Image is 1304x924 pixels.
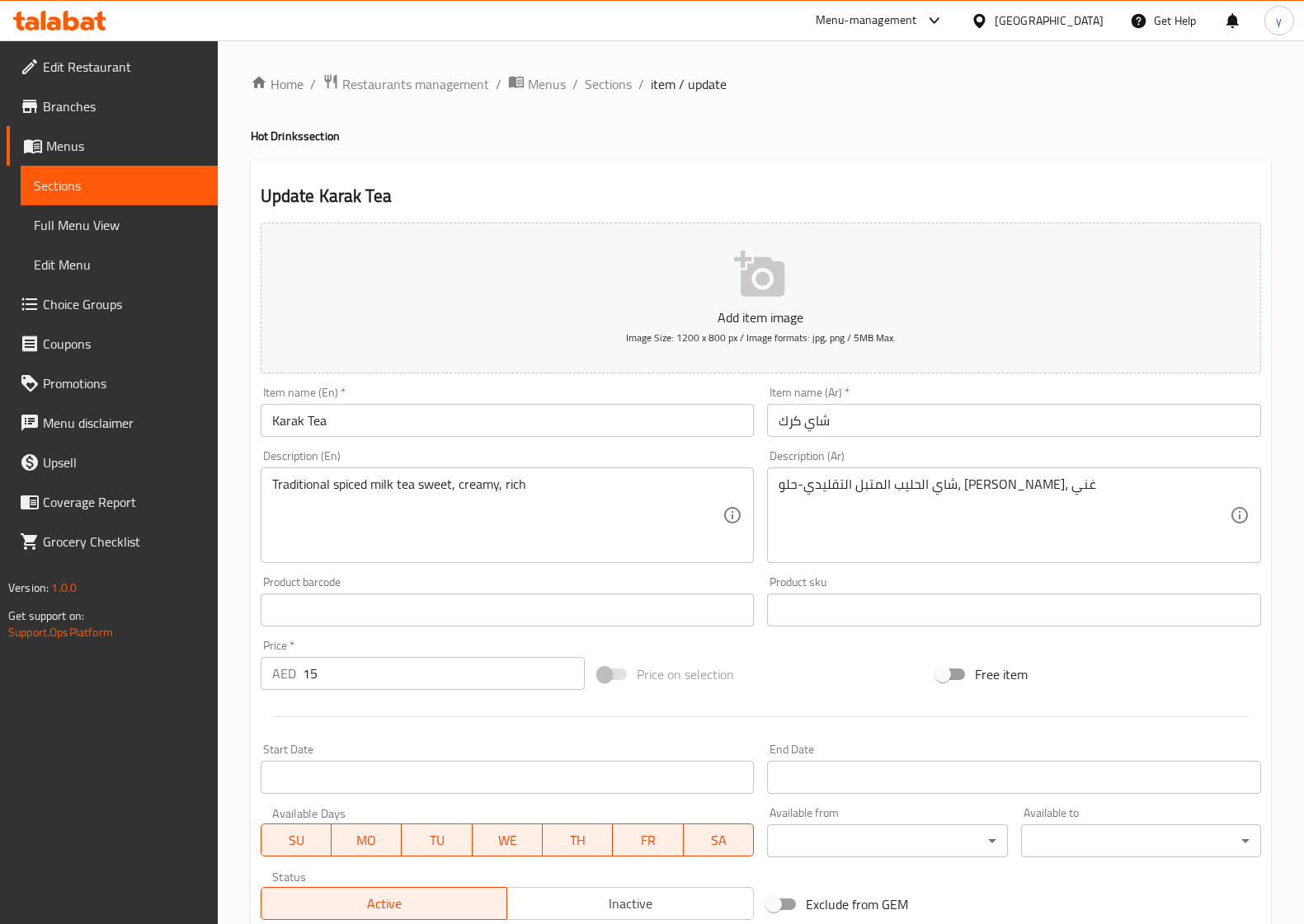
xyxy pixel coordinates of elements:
button: Add item imageImage Size: 1200 x 800 px / Image formats: jpg, png / 5MB Max. [261,223,1261,373]
span: Full Menu View [34,215,205,235]
span: Promotions [43,373,205,393]
a: Edit Menu [21,245,218,284]
span: Menu disclaimer [43,413,205,433]
div: [GEOGRAPHIC_DATA] [995,12,1104,30]
a: Home [251,74,304,94]
input: Please enter product barcode [261,593,755,626]
span: Free item [975,664,1028,684]
button: SA [684,823,754,856]
h2: Update Karak Tea [261,184,1261,209]
span: Grocery Checklist [43,532,205,551]
a: Support.OpsPlatform [8,621,113,643]
a: Menu disclaimer [7,403,218,443]
span: Exclude from GEM [806,894,908,914]
button: MO [332,823,402,856]
span: FR [619,828,676,852]
a: Upsell [7,443,218,482]
span: y [1276,12,1282,30]
span: Edit Restaurant [43,57,205,77]
input: Please enter product sku [767,593,1261,626]
a: Choice Groups [7,284,218,324]
span: TU [408,828,465,852]
span: Get support on: [8,605,84,626]
a: Promotions [7,364,218,403]
span: item / update [651,74,727,94]
div: ​ [1021,824,1261,857]
p: AED [272,664,296,683]
a: Sections [21,166,218,205]
a: Full Menu View [21,205,218,245]
span: Price on selection [637,664,734,684]
span: Coupons [43,334,205,354]
a: Menus [508,73,566,95]
span: Menus [46,136,205,156]
span: SA [690,828,747,852]
span: 1.0.0 [51,577,77,598]
span: Version: [8,577,49,598]
a: Coupons [7,324,218,364]
span: Inactive [514,892,747,916]
button: SU [261,823,332,856]
a: Restaurants management [322,73,489,95]
textarea: Traditional spiced milk tea sweet, creamy, rich [272,476,723,555]
span: SU [268,828,325,852]
span: Restaurants management [342,74,489,94]
span: Choice Groups [43,294,205,314]
button: WE [473,823,543,856]
input: Please enter price [303,657,586,690]
li: / [310,74,316,94]
li: / [496,74,501,94]
span: Image Size: 1200 x 800 px / Image formats: jpg, png / 5MB Max. [626,328,896,347]
h4: Hot Drinks section [251,128,1271,144]
span: Menus [528,74,566,94]
a: Coverage Report [7,482,218,522]
button: Inactive [506,887,754,920]
input: Enter name Ar [767,404,1261,437]
nav: breadcrumb [251,73,1271,95]
span: Upsell [43,453,205,472]
span: TH [549,828,606,852]
p: Add item image [286,307,1236,327]
span: Active [268,892,501,916]
button: TU [402,823,472,856]
li: / [638,74,644,94]
span: Coverage Report [43,492,205,512]
a: Sections [585,74,632,94]
span: Sections [34,176,205,195]
button: TH [543,823,613,856]
span: Branches [43,96,205,116]
li: / [572,74,578,94]
a: Branches [7,87,218,126]
button: FR [613,823,683,856]
span: WE [479,828,536,852]
a: Menus [7,126,218,166]
div: ​ [767,824,1007,857]
textarea: شاي الحليب المتبل التقليدي-حلو، [PERSON_NAME]، غني [779,476,1230,555]
a: Grocery Checklist [7,522,218,561]
div: Menu-management [816,11,917,30]
span: MO [338,828,395,852]
input: Enter name En [261,404,755,437]
span: Edit Menu [34,255,205,274]
button: Active [261,887,508,920]
a: Edit Restaurant [7,47,218,87]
